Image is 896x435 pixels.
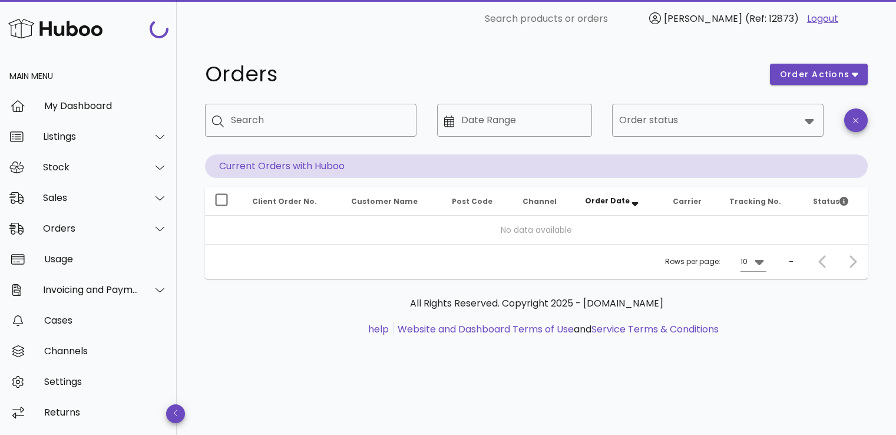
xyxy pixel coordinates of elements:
[740,252,766,271] div: 10Rows per page:
[43,223,139,234] div: Orders
[804,187,868,216] th: Status
[394,322,719,337] li: and
[44,345,167,357] div: Channels
[442,187,513,216] th: Post Code
[351,196,418,206] span: Customer Name
[205,216,868,244] td: No data available
[729,196,781,206] span: Tracking No.
[44,407,167,418] div: Returns
[368,322,389,336] a: help
[813,196,848,206] span: Status
[243,187,342,216] th: Client Order No.
[663,187,720,216] th: Carrier
[43,162,139,173] div: Stock
[43,192,139,203] div: Sales
[44,100,167,111] div: My Dashboard
[673,196,702,206] span: Carrier
[720,187,804,216] th: Tracking No.
[591,322,719,336] a: Service Terms & Conditions
[612,104,824,137] div: Order status
[44,376,167,387] div: Settings
[398,322,574,336] a: Website and Dashboard Terms of Use
[252,196,317,206] span: Client Order No.
[576,187,663,216] th: Order Date: Sorted descending. Activate to remove sorting.
[770,64,868,85] button: order actions
[342,187,443,216] th: Customer Name
[789,256,793,267] div: –
[452,196,492,206] span: Post Code
[8,16,103,41] img: Huboo Logo
[205,64,756,85] h1: Orders
[523,196,557,206] span: Channel
[745,12,799,25] span: (Ref: 12873)
[44,253,167,265] div: Usage
[214,296,858,311] p: All Rights Reserved. Copyright 2025 - [DOMAIN_NAME]
[665,245,766,279] div: Rows per page:
[664,12,742,25] span: [PERSON_NAME]
[807,12,838,26] a: Logout
[205,154,868,178] p: Current Orders with Huboo
[43,131,139,142] div: Listings
[44,315,167,326] div: Cases
[779,68,850,81] span: order actions
[585,196,630,206] span: Order Date
[740,256,748,267] div: 10
[43,284,139,295] div: Invoicing and Payments
[513,187,576,216] th: Channel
